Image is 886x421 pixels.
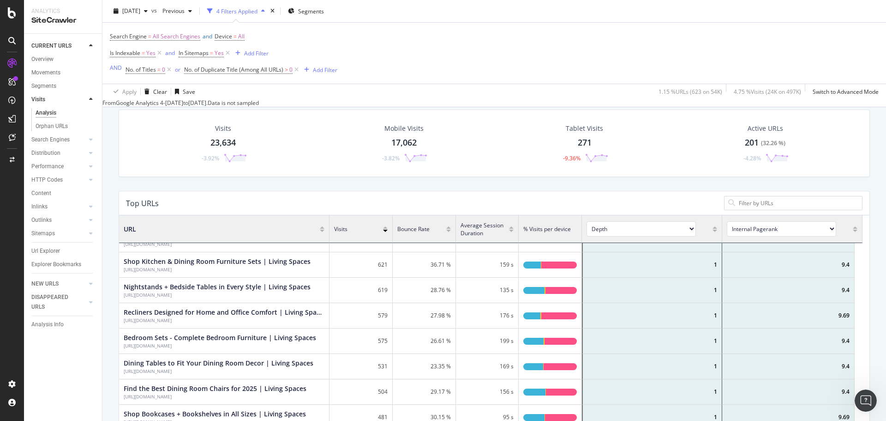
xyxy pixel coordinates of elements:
[31,175,86,185] a: HTTP Codes
[215,32,232,40] span: Device
[238,30,245,43] span: All
[124,225,136,234] span: URL
[122,7,140,15] span: 2025 Oct. 1st
[456,329,519,354] div: 199 s
[722,303,855,329] div: 9.69
[809,84,879,99] button: Switch to Advanced Mode
[722,329,855,354] div: 9.4
[124,282,311,292] div: Nightstands + Bedside Tables in Every Style | Living Spaces
[745,137,785,149] div: 201
[203,32,212,40] span: and
[31,81,56,91] div: Segments
[124,342,316,349] div: Bedroom Sets - Complete Bedroom Furniture | Living Spaces
[269,6,276,16] div: times
[184,66,283,73] span: No. of Duplicate Title (Among All URLs)
[31,215,86,225] a: Outlinks
[659,87,722,95] div: 1.15 % URLs ( 623 on 54K )
[31,135,86,145] a: Search Engines
[124,333,316,342] div: Bedroom Sets - Complete Bedroom Furniture | Living Spaces
[393,303,456,329] div: 27.98 %
[31,293,78,312] div: DISAPPEARED URLS
[582,379,722,405] div: 1
[456,278,519,303] div: 135 s
[456,303,519,329] div: 176 s
[31,320,96,329] a: Analysis Info
[159,7,185,15] span: Previous
[461,221,505,237] span: Average Session Duration
[124,292,311,298] div: Nightstands + Bedside Tables in Every Style | Living Spaces
[216,7,257,15] div: 4 Filters Applied
[31,162,86,171] a: Performance
[578,137,592,149] div: 271
[384,124,424,133] div: Mobile Visits
[456,354,519,379] div: 169 s
[31,148,60,158] div: Distribution
[582,354,722,379] div: 1
[31,41,86,51] a: CURRENT URLS
[329,252,393,278] div: 621
[126,199,159,208] div: Top URLs
[124,257,311,266] div: Shop Kitchen & Dining Room Furniture Sets | Living Spaces
[582,278,722,303] div: 1
[151,6,159,14] span: vs
[124,308,324,317] div: Recliners Designed for Home and Office Comfort | Living Spaces
[334,225,347,233] span: Visits
[289,63,293,76] span: 0
[124,384,306,393] div: Find the Best Dining Room Chairs for 2025 | Living Spaces
[179,49,209,57] span: In Sitemaps
[124,368,313,374] div: Dining Tables to Fit Your Dining Room Decor | Living Spaces
[393,379,456,405] div: 29.17 %
[232,48,269,59] button: Add Filter
[31,135,70,145] div: Search Engines
[31,229,55,238] div: Sitemaps
[148,32,151,40] span: =
[456,379,519,405] div: 156 s
[153,30,200,43] span: All Search Engines
[31,68,60,78] div: Movements
[157,66,161,73] span: =
[146,47,156,60] span: Yes
[142,49,145,57] span: =
[31,81,96,91] a: Segments
[36,122,96,131] a: Orphan URLs
[165,99,183,107] div: [DATE]
[210,49,213,57] span: =
[813,87,879,95] div: Switch to Advanced Mode
[31,68,96,78] a: Movements
[31,189,96,198] a: Content
[329,379,393,405] div: 504
[582,303,722,329] div: 1
[393,329,456,354] div: 26.61 %
[162,63,165,76] span: 0
[31,175,63,185] div: HTTP Codes
[110,49,140,57] span: Is Indexable
[141,84,167,99] button: Clear
[215,124,231,133] div: Visits
[36,122,68,131] div: Orphan URLs
[31,293,86,312] a: DISAPPEARED URLS
[31,246,60,256] div: Url Explorer
[31,229,86,238] a: Sitemaps
[204,4,269,18] button: 4 Filters Applied
[165,49,175,57] button: and
[329,278,393,303] div: 619
[165,49,175,57] div: and
[31,202,86,212] a: Inlinks
[284,4,328,18] button: Segments
[31,7,95,15] div: Analytics
[31,246,96,256] a: Url Explorer
[124,266,311,273] div: Shop Kitchen & Dining Room Furniture Sets | Living Spaces
[159,4,196,18] button: Previous
[722,278,855,303] div: 9.4
[298,7,324,15] span: Segments
[722,354,855,379] div: 9.4
[456,252,519,278] div: 159 s
[329,329,393,354] div: 575
[563,154,581,162] div: -9.36%
[285,66,288,73] span: >
[110,84,137,99] button: Apply
[31,55,96,64] a: Overview
[202,154,219,162] div: -3.92%
[382,154,400,162] div: -3.82%
[31,55,54,64] div: Overview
